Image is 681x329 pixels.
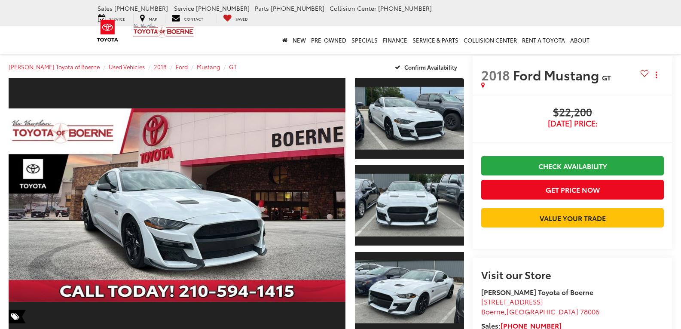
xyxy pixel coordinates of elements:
[9,310,26,323] span: Special
[568,26,592,54] a: About
[196,4,250,12] span: [PHONE_NUMBER]
[481,306,504,316] span: Boerne
[92,17,124,45] img: Toyota
[217,14,254,23] a: My Saved Vehicles
[481,287,593,297] strong: [PERSON_NAME] Toyota of Boerne
[255,4,269,12] span: Parts
[165,14,210,23] a: Contact
[580,306,599,316] span: 78006
[354,174,465,237] img: 2018 Ford Mustang GT
[197,63,220,71] a: Mustang
[271,4,324,12] span: [PHONE_NUMBER]
[176,63,188,71] a: Ford
[481,296,543,306] span: [STREET_ADDRESS]
[380,26,410,54] a: Finance
[481,119,664,128] span: [DATE] Price:
[92,14,131,23] a: Service
[149,16,157,22] span: Map
[330,4,376,12] span: Collision Center
[481,65,510,84] span: 2018
[5,108,348,302] img: 2018 Ford Mustang GT
[513,65,602,84] span: Ford Mustang
[656,71,657,78] span: dropdown dots
[184,16,203,22] span: Contact
[410,26,461,54] a: Service & Parts: Opens in a new tab
[174,4,194,12] span: Service
[519,26,568,54] a: Rent a Toyota
[308,26,349,54] a: Pre-Owned
[280,26,290,54] a: Home
[390,59,464,74] button: Confirm Availability
[355,164,464,246] a: Expand Photo 2
[290,26,308,54] a: New
[507,306,578,316] span: [GEOGRAPHIC_DATA]
[481,208,664,228] a: Value Your Trade
[602,72,611,82] span: GT
[114,4,168,12] span: [PHONE_NUMBER]
[481,106,664,119] span: $22,200
[98,4,113,12] span: Sales
[109,16,125,22] span: Service
[229,63,237,71] a: GT
[235,16,248,22] span: Saved
[461,26,519,54] a: Collision Center
[355,77,464,160] a: Expand Photo 1
[481,306,599,316] span: ,
[481,296,599,316] a: [STREET_ADDRESS] Boerne,[GEOGRAPHIC_DATA] 78006
[133,23,194,38] img: Vic Vaughan Toyota of Boerne
[481,269,664,280] h2: Visit our Store
[649,67,664,82] button: Actions
[378,4,432,12] span: [PHONE_NUMBER]
[404,63,457,71] span: Confirm Availability
[354,261,465,323] img: 2018 Ford Mustang GT
[349,26,380,54] a: Specials
[109,63,145,71] a: Used Vehicles
[481,180,664,199] button: Get Price Now
[354,87,465,150] img: 2018 Ford Mustang GT
[133,14,163,23] a: Map
[154,63,167,71] a: 2018
[9,63,100,71] a: [PERSON_NAME] Toyota of Boerne
[481,156,664,175] a: Check Availability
